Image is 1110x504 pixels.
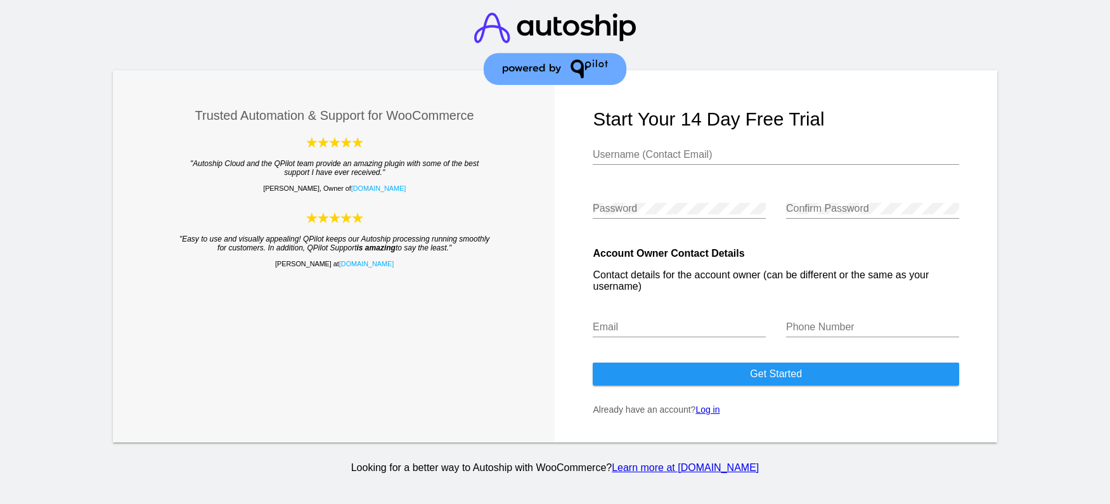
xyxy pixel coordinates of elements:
[593,108,958,130] h1: Start your 14 day free trial
[593,363,958,385] button: Get started
[612,462,759,473] a: Learn more at [DOMAIN_NAME]
[750,368,802,379] span: Get started
[110,462,999,474] p: Looking for a better way to Autoship with WooCommerce?
[786,321,959,333] input: Phone Number
[593,321,766,333] input: Email
[593,248,744,259] strong: Account Owner Contact Details
[177,159,492,177] blockquote: "Autoship Cloud and the QPilot team provide an amazing plugin with some of the best support I hav...
[593,149,958,160] input: Username (Contact Email)
[351,184,406,192] a: [DOMAIN_NAME]
[593,404,958,415] p: Already have an account?
[306,136,363,149] img: Autoship Cloud powered by QPilot
[152,184,517,192] p: [PERSON_NAME], Owner of
[593,269,958,292] p: Contact details for the account owner (can be different or the same as your username)
[152,108,517,123] h3: Trusted Automation & Support for WooCommerce
[306,211,363,224] img: Autoship Cloud powered by QPilot
[339,260,394,268] a: [DOMAIN_NAME]
[152,260,517,268] p: [PERSON_NAME] at
[695,404,720,415] a: Log in
[357,243,396,252] strong: is amazing
[177,235,492,252] blockquote: "Easy to use and visually appealing! QPilot keeps our Autoship processing running smoothly for cu...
